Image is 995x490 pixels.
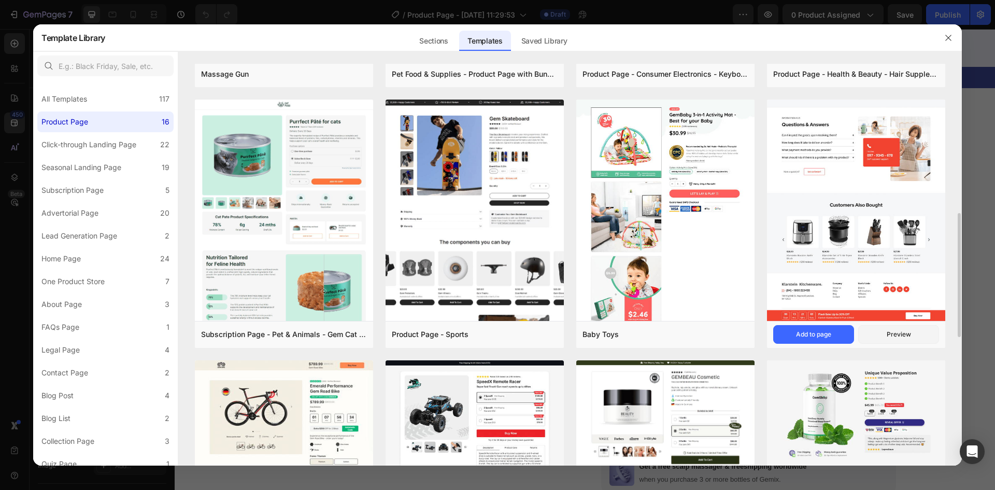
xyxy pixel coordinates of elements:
[108,368,120,380] button: Carousel Back Arrow
[773,325,854,344] button: Add to page
[159,93,169,105] div: 117
[41,253,81,265] div: Home Page
[37,55,174,76] input: E.g.: Black Friday, Sale, etc.
[591,184,664,195] p: Targets root causes
[438,370,527,385] p: 1-Month Experiment
[160,253,169,265] div: 24
[591,162,715,173] p: Enhanced with [MEDICAL_DATA]
[336,21,345,26] p: HRS
[41,207,98,219] div: Advertorial Page
[41,435,94,447] div: Collection Page
[652,248,709,261] div: $142,749
[41,230,117,242] div: Lead Generation Page
[392,68,558,80] div: Pet Food & Supplies - Product Page with Bundle
[1,43,819,54] p: 🎁 LIMITED TIME - HAIR DAY SALE 🎁
[459,31,510,51] div: Templates
[165,275,169,288] div: 7
[41,298,82,311] div: About Page
[438,308,545,326] p: 3-Month Treatment
[363,21,371,26] p: MIN
[654,327,709,336] p: ($31.50 per bottle)
[465,446,632,455] p: when you purchase 3 or more bottles of Gemix.
[41,161,121,174] div: Seasonal Landing Page
[41,389,74,402] div: Blog Post
[773,68,939,80] div: Product Page - Health & Beauty - Hair Supplement
[201,328,367,341] div: Subscription Page - Pet & Animals - Gem Cat Food - Style 4
[653,309,710,322] div: $75,573
[582,328,619,341] div: Baby Toys
[165,230,169,242] div: 2
[41,412,70,425] div: Blog List
[654,386,709,395] p: ($35.00 per bottle)
[442,162,548,173] p: Powered by salmon cartilage
[41,458,77,470] div: Quiz Page
[165,344,169,356] div: 4
[665,250,701,260] div: Text Block
[160,138,169,151] div: 22
[160,207,169,219] div: 20
[363,11,371,21] div: 12
[166,458,169,470] div: 1
[41,344,80,356] div: Legal Page
[165,184,169,197] div: 5
[438,292,481,306] p: Most Popular
[960,439,985,464] div: Open Intercom Messenger
[435,432,460,457] img: gempages_580783338722165673-49b7c7de-bc43-42f0-ac8e-9aad48ec2606.png
[166,321,169,333] div: 1
[41,116,88,128] div: Product Page
[796,330,831,339] div: Add to page
[165,389,169,402] div: 4
[165,435,169,447] div: 3
[162,116,169,128] div: 16
[162,161,169,174] div: 19
[427,38,721,148] h1: MÁQUINA DE MINI DONAS ™ : " LA FORMA MÁS RICA DE EMPRENDER " + RECETAS DE REGALO 🎁
[442,184,543,195] p: Infused with herbal extracts
[374,368,386,380] button: Carousel Next Arrow
[513,31,576,51] div: Saved Library
[439,265,522,275] p: (6 bottles)
[438,387,527,397] p: (1 bottle)
[887,330,911,339] div: Preview
[41,184,104,197] div: Subscription Page
[438,328,545,338] p: (3 bottles)
[336,11,345,21] div: 17
[392,328,468,341] div: Product Page - Sports
[411,31,456,51] div: Sections
[165,298,169,311] div: 3
[428,214,540,225] p: Choose Your Treatment Plan
[41,321,79,333] div: FAQs Page
[858,325,939,344] button: Preview
[390,11,398,21] div: 34
[41,24,105,51] h2: Template Library
[653,371,710,385] div: $27,990
[465,433,632,442] p: Get a free scalp massager & freeshipping worldwide
[439,248,522,263] p: 6-Month Treatment
[390,21,398,26] p: SEC
[582,68,748,80] div: Product Page - Consumer Electronics - Keyboard
[41,275,105,288] div: One Product Store
[41,138,136,151] div: Click-through Landing Page
[41,367,88,379] div: Contact Page
[165,367,169,379] div: 2
[415,13,720,24] p: Limited time:30% OFF + FREESHIPPING
[165,412,169,425] div: 2
[653,266,708,275] p: ($27.96 per bottle)
[41,93,87,105] div: All Templates
[201,68,249,80] div: Massage Gun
